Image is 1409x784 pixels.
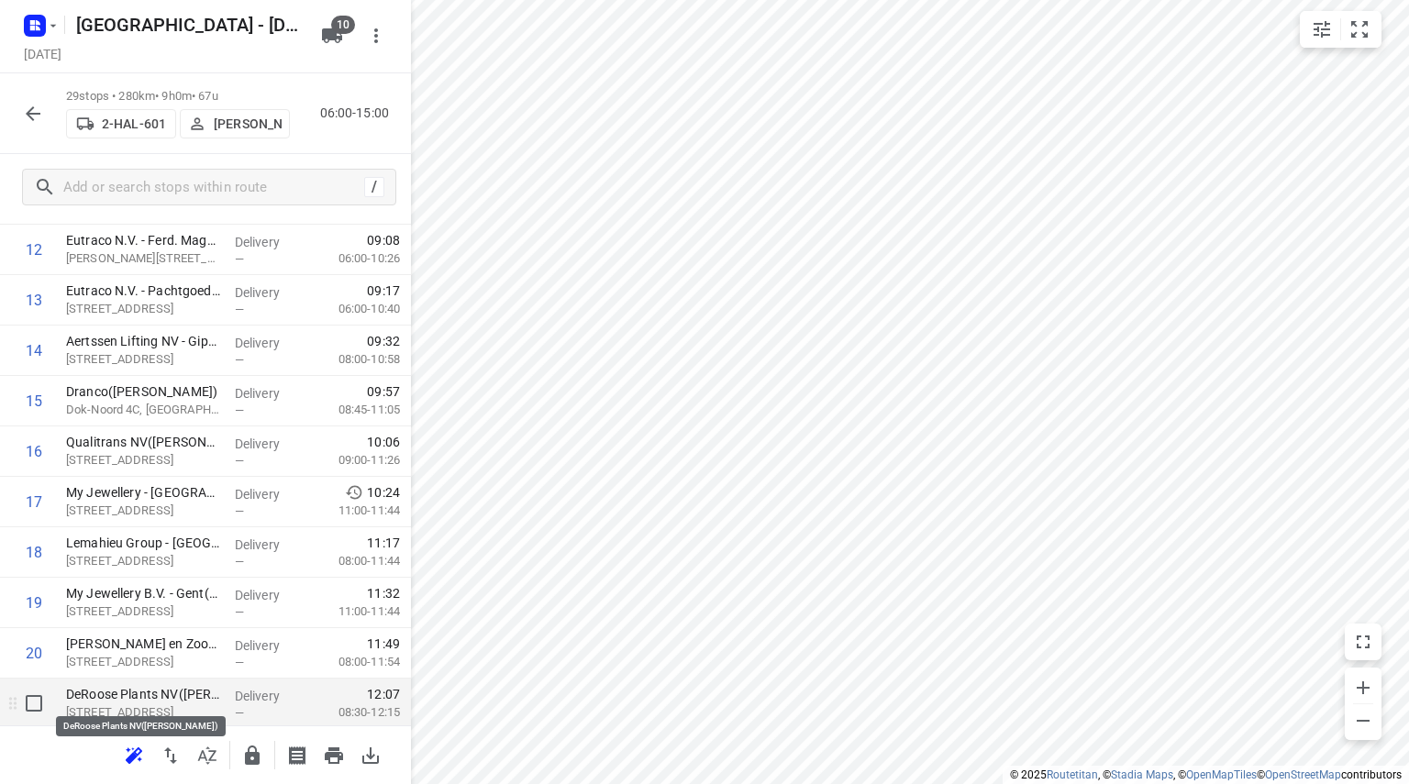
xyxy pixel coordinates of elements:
[1047,768,1098,781] a: Routetitan
[235,687,303,705] p: Delivery
[279,745,316,763] span: Print shipping labels
[309,653,400,671] p: 08:00-11:54
[345,483,363,502] svg: Early
[235,454,244,468] span: —
[1300,11,1381,48] div: small contained button group
[16,685,52,722] span: Select
[116,745,152,763] span: Reoptimize route
[66,451,220,469] p: [STREET_ADDRESS]
[26,544,42,561] div: 18
[66,382,220,401] p: Dranco([PERSON_NAME])
[66,350,220,369] p: [STREET_ADDRESS]
[102,116,166,131] p: 2-HAL-601
[235,706,244,720] span: —
[66,602,220,621] p: [STREET_ADDRESS]
[364,177,384,197] div: /
[367,685,400,703] span: 12:07
[320,104,396,123] p: 06:00-15:00
[189,745,226,763] span: Sort by time window
[26,443,42,460] div: 16
[309,552,400,570] p: 08:00-11:44
[66,653,220,671] p: [STREET_ADDRESS]
[367,483,400,502] span: 10:24
[66,584,220,602] p: My Jewellery B.V. - Gent(Storemanager - [GEOGRAPHIC_DATA])
[66,703,220,722] p: Weststraat 129A, Sleidinge
[309,451,400,469] p: 09:00-11:26
[66,249,220,268] p: Ferdinand Magellaanstraat 6, Kluizen
[235,233,303,251] p: Delivery
[235,334,303,352] p: Delivery
[309,300,400,318] p: 06:00-10:40
[235,656,244,669] span: —
[235,536,303,554] p: Delivery
[309,703,400,722] p: 08:30-12:15
[235,384,303,403] p: Delivery
[1341,11,1378,48] button: Fit zoom
[367,433,400,451] span: 10:06
[235,353,244,367] span: —
[234,737,271,774] button: Lock route
[66,282,220,300] p: Eutraco N.V. - Pachtgoederen(Bert Jaspers)
[26,594,42,612] div: 19
[26,342,42,359] div: 14
[1111,768,1173,781] a: Stadia Maps
[26,493,42,511] div: 17
[66,534,220,552] p: Lemahieu Group - [GEOGRAPHIC_DATA]([PERSON_NAME])
[235,403,244,417] span: —
[66,332,220,350] p: Aertssen Lifting NV - Gipsweg(Shari Lanckrock)
[235,586,303,604] p: Delivery
[316,745,352,763] span: Print route
[235,252,244,266] span: —
[309,249,400,268] p: 06:00-10:26
[235,605,244,619] span: —
[180,109,290,138] button: [PERSON_NAME]
[17,43,69,64] h5: Project date
[235,303,244,316] span: —
[367,635,400,653] span: 11:49
[331,16,355,34] span: 10
[235,504,244,518] span: —
[235,283,303,302] p: Delivery
[235,435,303,453] p: Delivery
[235,636,303,655] p: Delivery
[66,552,220,570] p: [STREET_ADDRESS]
[367,231,400,249] span: 09:08
[66,483,220,502] p: My Jewellery - [GEOGRAPHIC_DATA] - Kortedagsteeg(Storemanager - [GEOGRAPHIC_DATA] -[GEOGRAPHIC_DA...
[235,555,244,569] span: —
[367,534,400,552] span: 11:17
[66,401,220,419] p: Dok-Noord 4C, [GEOGRAPHIC_DATA]
[309,602,400,621] p: 11:00-11:44
[309,401,400,419] p: 08:45-11:05
[1010,768,1402,781] li: © 2025 , © , © © contributors
[235,485,303,503] p: Delivery
[26,241,42,259] div: 12
[66,88,290,105] p: 29 stops • 280km • 9h0m • 67u
[1304,11,1340,48] button: Map settings
[66,433,220,451] p: Qualitrans NV(Patrick Vuylsteke)
[367,382,400,401] span: 09:57
[66,685,220,703] p: DeRoose Plants NV([PERSON_NAME])
[1265,768,1341,781] a: OpenStreetMap
[69,10,306,39] h5: [GEOGRAPHIC_DATA] - [DATE]
[66,502,220,520] p: [STREET_ADDRESS]
[314,17,350,54] button: 10
[309,350,400,369] p: 08:00-10:58
[367,332,400,350] span: 09:32
[352,745,389,763] span: Download route
[63,173,364,202] input: Add or search stops within route
[367,584,400,602] span: 11:32
[367,282,400,300] span: 09:17
[66,300,220,318] p: [STREET_ADDRESS]
[214,116,282,131] p: [PERSON_NAME]
[152,745,189,763] span: Reverse route
[26,292,42,309] div: 13
[66,109,176,138] button: 2-HAL-601
[26,392,42,410] div: 15
[26,645,42,662] div: 20
[66,231,220,249] p: Eutraco N.V. - Ferd. Magellaan(Bert Jaspers)
[66,635,220,653] p: Pierre Raymakers en Zoon Bvba(Pierrot Nuyts)
[309,502,400,520] p: 11:00-11:44
[1186,768,1257,781] a: OpenMapTiles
